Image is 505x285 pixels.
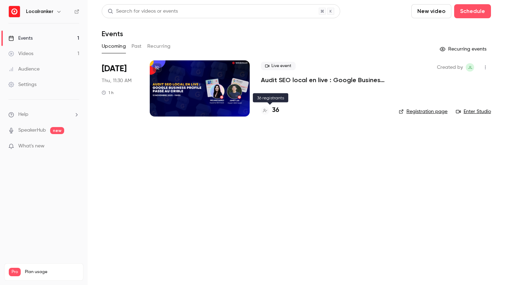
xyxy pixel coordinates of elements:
[454,4,491,18] button: Schedule
[50,127,64,134] span: new
[437,63,463,72] span: Created by
[399,108,447,115] a: Registration page
[26,8,53,15] h6: Localranker
[102,29,123,38] h1: Events
[8,81,36,88] div: Settings
[25,269,79,275] span: Plan usage
[468,63,472,72] span: JL
[18,111,28,118] span: Help
[18,127,46,134] a: SpeakerHub
[9,6,20,17] img: Localranker
[272,106,279,115] h4: 36
[102,60,139,117] div: Nov 13 Thu, 11:30 AM (Europe/Paris)
[437,44,491,55] button: Recurring events
[8,66,40,73] div: Audience
[8,35,33,42] div: Events
[102,41,126,52] button: Upcoming
[108,8,178,15] div: Search for videos or events
[8,111,79,118] li: help-dropdown-opener
[261,76,388,84] a: Audit SEO local en live : Google Business Profile Passé au crible
[102,63,127,74] span: [DATE]
[261,62,296,70] span: Live event
[102,90,114,95] div: 1 h
[456,108,491,115] a: Enter Studio
[261,106,279,115] a: 36
[102,77,132,84] span: Thu, 11:30 AM
[9,268,21,276] span: Pro
[147,41,171,52] button: Recurring
[132,41,142,52] button: Past
[8,50,33,57] div: Videos
[411,4,451,18] button: New video
[18,142,45,150] span: What's new
[466,63,474,72] span: Jamey Lee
